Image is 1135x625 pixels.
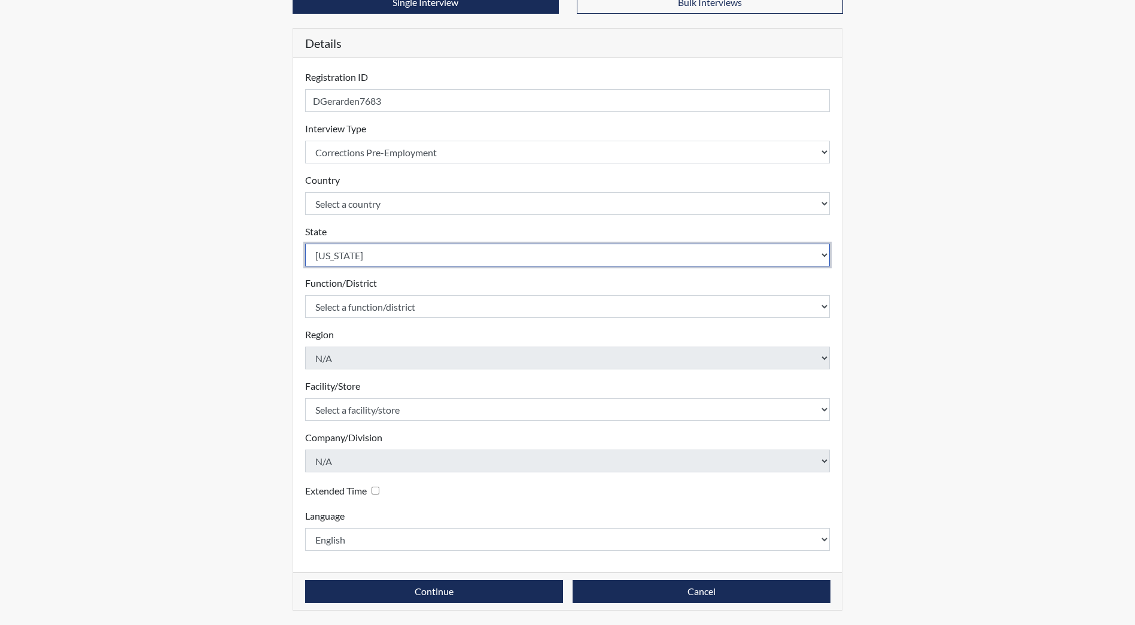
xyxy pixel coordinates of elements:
[305,122,366,136] label: Interview Type
[305,509,345,523] label: Language
[305,327,334,342] label: Region
[305,224,327,239] label: State
[305,173,340,187] label: Country
[293,29,842,58] h5: Details
[305,580,563,603] button: Continue
[573,580,830,603] button: Cancel
[305,484,367,498] label: Extended Time
[305,276,377,290] label: Function/District
[305,482,384,499] div: Checking this box will provide the interviewee with an accomodation of extra time to answer each ...
[305,379,360,393] label: Facility/Store
[305,430,382,445] label: Company/Division
[305,70,368,84] label: Registration ID
[305,89,830,112] input: Insert a Registration ID, which needs to be a unique alphanumeric value for each interviewee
